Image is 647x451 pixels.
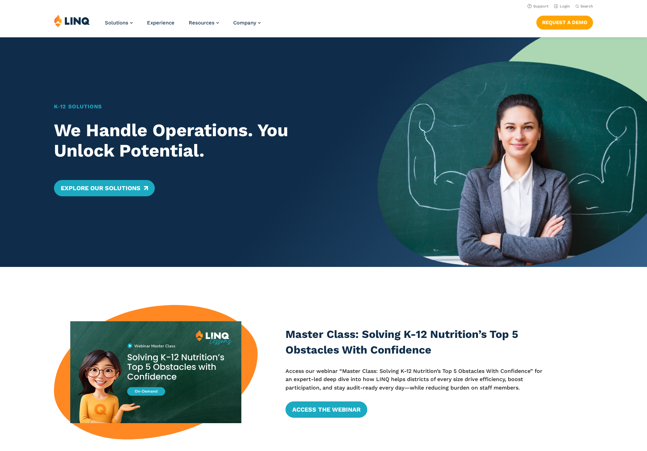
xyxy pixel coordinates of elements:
[54,180,155,196] a: Explore Our Solutions
[233,20,256,26] span: Company
[536,16,593,29] a: Request a Demo
[105,20,133,26] a: Solutions
[285,327,547,358] h3: Master Class: Solving K-12 Nutrition’s Top 5 Obstacles With Confidence
[105,20,128,26] span: Solutions
[580,4,593,8] span: Search
[147,20,174,26] a: Experience
[54,103,351,111] h1: K‑12 Solutions
[105,14,261,37] nav: Primary Navigation
[377,37,647,267] img: Home Banner
[575,4,593,9] button: Open Search Bar
[536,14,593,29] nav: Button Navigation
[285,367,547,392] p: Access our webinar “Master Class: Solving K-12 Nutrition’s Top 5 Obstacles With Confidence” for a...
[285,401,367,418] a: Access the Webinar
[528,4,549,8] a: Support
[54,120,351,161] h2: We Handle Operations. You Unlock Potential.
[233,20,261,26] a: Company
[189,20,219,26] a: Resources
[54,14,90,27] img: LINQ | K‑12 Software
[554,4,570,8] a: Login
[189,20,215,26] span: Resources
